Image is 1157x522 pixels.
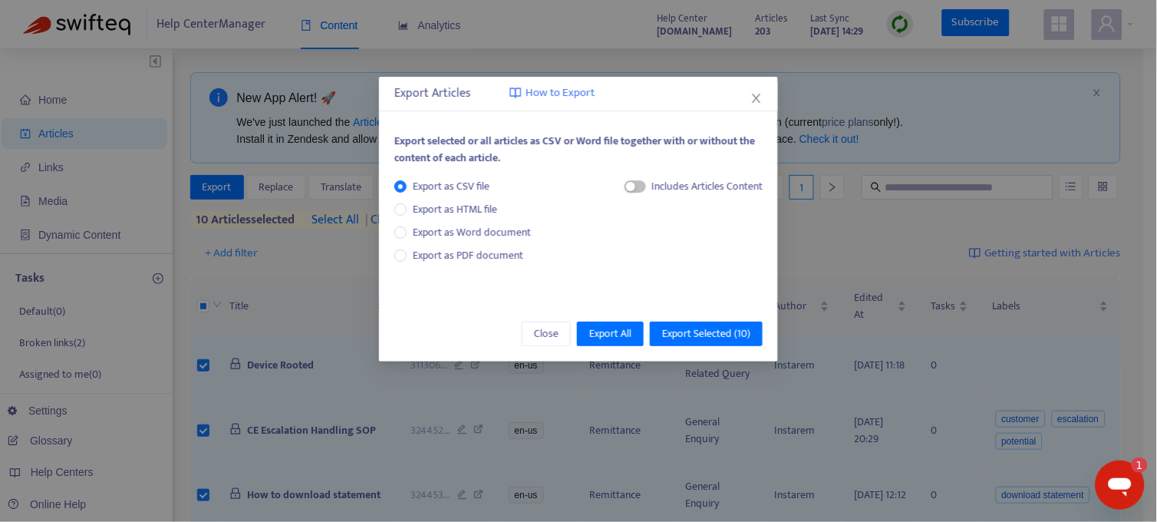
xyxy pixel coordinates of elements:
span: How to Export [526,84,595,102]
iframe: Button to launch messaging window, 1 unread message [1096,461,1145,510]
span: Export as PDF document [413,246,523,264]
span: close [750,92,763,104]
span: Export selected or all articles as CSV or Word file together with or without the content of each ... [394,132,755,167]
iframe: Number of unread messages [1117,458,1148,473]
div: Export Articles [394,84,763,103]
button: Export All [577,322,644,346]
img: image-link [509,87,522,99]
a: How to Export [509,84,595,102]
button: Export Selected (10) [650,322,763,346]
div: Includes Articles Content [651,178,763,195]
button: Close [522,322,571,346]
span: Export as Word document [407,224,537,241]
span: Export as HTML file [407,201,503,218]
span: Export as CSV file [407,178,496,195]
span: Close [534,325,559,342]
span: Export All [589,325,631,342]
button: Close [748,90,765,107]
span: Export Selected ( 10 ) [662,325,750,342]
